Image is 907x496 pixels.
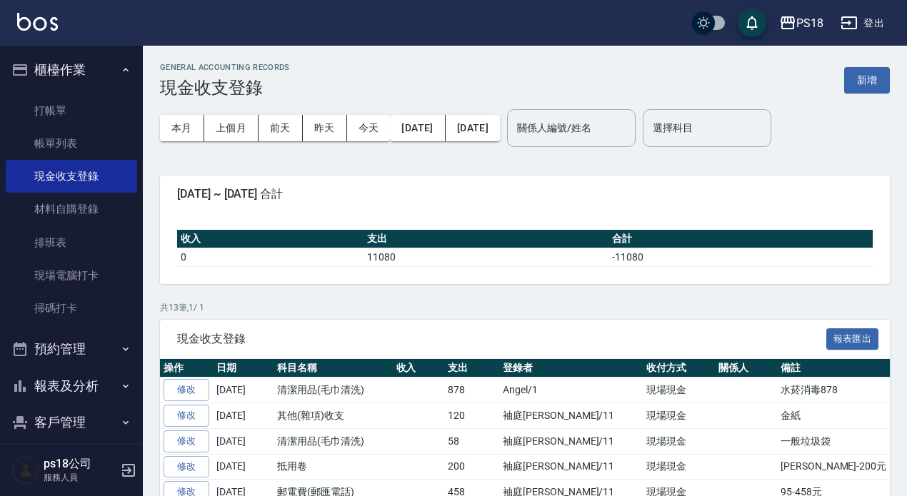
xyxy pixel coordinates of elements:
[274,378,393,403] td: 清潔用品(毛巾清洗)
[643,428,715,454] td: 現場現金
[643,378,715,403] td: 現場現金
[499,378,643,403] td: Angel/1
[499,428,643,454] td: 袖庭[PERSON_NAME]/11
[259,115,303,141] button: 前天
[213,359,274,378] th: 日期
[160,301,890,314] p: 共 13 筆, 1 / 1
[6,368,137,405] button: 報表及分析
[44,457,116,471] h5: ps18公司
[773,9,829,38] button: PS18
[364,248,608,266] td: 11080
[390,115,445,141] button: [DATE]
[444,359,499,378] th: 支出
[160,115,204,141] button: 本月
[643,454,715,480] td: 現場現金
[164,456,209,478] a: 修改
[6,259,137,292] a: 現場電腦打卡
[6,441,137,478] button: 員工及薪資
[444,454,499,480] td: 200
[826,328,879,350] button: 報表匯出
[274,454,393,480] td: 抵用卷
[164,379,209,401] a: 修改
[177,230,364,248] th: 收入
[835,10,890,36] button: 登出
[444,428,499,454] td: 58
[715,359,777,378] th: 關係人
[164,430,209,452] a: 修改
[6,404,137,441] button: 客戶管理
[6,51,137,88] button: 櫃檯作業
[213,378,274,403] td: [DATE]
[303,115,347,141] button: 昨天
[204,115,259,141] button: 上個月
[6,226,137,259] a: 排班表
[274,359,393,378] th: 科目名稱
[274,403,393,429] td: 其他(雜項)收支
[164,405,209,427] a: 修改
[608,248,873,266] td: -11080
[444,378,499,403] td: 878
[499,403,643,429] td: 袖庭[PERSON_NAME]/11
[643,359,715,378] th: 收付方式
[6,330,137,368] button: 預約管理
[160,63,290,72] h2: GENERAL ACCOUNTING RECORDS
[6,160,137,193] a: 現金收支登錄
[796,14,823,32] div: PS18
[608,230,873,248] th: 合計
[393,359,445,378] th: 收入
[11,456,40,485] img: Person
[6,292,137,325] a: 掃碼打卡
[499,454,643,480] td: 袖庭[PERSON_NAME]/11
[738,9,766,37] button: save
[364,230,608,248] th: 支出
[177,332,826,346] span: 現金收支登錄
[160,78,290,98] h3: 現金收支登錄
[213,428,274,454] td: [DATE]
[44,471,116,484] p: 服務人員
[213,403,274,429] td: [DATE]
[446,115,500,141] button: [DATE]
[177,187,873,201] span: [DATE] ~ [DATE] 合計
[444,403,499,429] td: 120
[6,193,137,226] a: 材料自購登錄
[499,359,643,378] th: 登錄者
[177,248,364,266] td: 0
[844,73,890,86] a: 新增
[643,403,715,429] td: 現場現金
[6,94,137,127] a: 打帳單
[844,67,890,93] button: 新增
[274,428,393,454] td: 清潔用品(毛巾清洗)
[160,359,213,378] th: 操作
[6,127,137,160] a: 帳單列表
[17,13,58,31] img: Logo
[826,331,879,345] a: 報表匯出
[213,454,274,480] td: [DATE]
[347,115,391,141] button: 今天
